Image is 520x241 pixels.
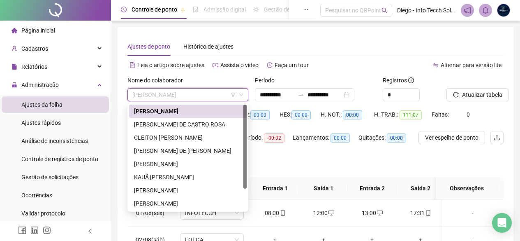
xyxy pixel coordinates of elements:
span: down [239,92,244,97]
span: Faça um tour [275,62,309,68]
span: Análise de inconsistências [21,138,88,144]
div: Open Intercom Messenger [492,213,512,233]
div: [PERSON_NAME] [134,159,242,168]
span: 00:00 [387,133,406,143]
div: MATHEUS VICENTE ANDRADE SILVA [129,197,247,210]
span: 111:07 [400,110,422,119]
div: - [448,208,497,218]
div: KAUÃ BERATO PEREIRA RIOS [129,171,247,184]
span: Ajustes da folha [21,101,62,108]
div: CLEITON [PERSON_NAME] [134,133,242,142]
span: Validar protocolo [21,210,65,217]
span: youtube [213,62,218,68]
span: Página inicial [21,27,55,34]
img: 5142 [497,4,510,16]
span: 0 [467,111,470,118]
span: user-add [12,46,17,51]
span: linkedin [30,226,39,234]
div: [PERSON_NAME] DE CASTRO ROSA [134,120,242,129]
span: 00:00 [330,133,350,143]
span: file-done [193,7,199,12]
span: 00:00 [343,110,362,119]
span: to [298,91,304,98]
div: H. NOT.: [321,110,374,119]
span: notification [464,7,471,14]
span: desktop [328,210,334,216]
span: Leia o artigo sobre ajustes [137,62,204,68]
span: Controle de registros de ponto [21,156,98,162]
span: Controle de ponto [132,6,177,13]
span: Histórico de ajustes [183,43,233,50]
span: pushpin [180,7,185,12]
button: Atualizar tabela [446,88,509,101]
span: Admissão digital [203,6,246,13]
span: home [12,28,17,33]
span: Gestão de solicitações [21,174,79,180]
span: history [267,62,273,68]
th: Saída 2 [396,177,445,200]
th: Saída 1 [299,177,348,200]
div: H. TRAB.: [374,110,432,119]
span: Ajustes rápidos [21,119,61,126]
span: instagram [43,226,51,234]
label: Nome do colaborador [127,76,188,85]
span: filter [231,92,236,97]
span: 00:00 [250,110,270,119]
div: 13:00 [354,208,390,218]
span: lock [12,82,17,88]
span: Assista o vídeo [220,62,259,68]
div: LEONILDO LEANDRO SILVA NETO [129,184,247,197]
div: [PERSON_NAME] [134,186,242,195]
span: swap [433,62,439,68]
div: 17:31 [403,208,438,218]
span: Gestão de férias [264,6,305,13]
span: Atualizar tabela [462,90,502,99]
div: [PERSON_NAME] DE [PERSON_NAME] [134,146,242,155]
div: Lançamentos: [293,133,358,143]
span: -00:02 [264,133,284,143]
span: Relatórios [21,63,47,70]
span: info-circle [408,77,414,83]
span: Ocorrências [21,192,52,199]
span: facebook [18,226,26,234]
span: left [87,228,93,234]
span: Cadastros [21,45,48,52]
span: reload [453,92,459,98]
th: Entrada 2 [348,177,396,200]
span: Registros [383,76,414,85]
span: upload [494,134,500,141]
span: mobile [425,210,431,216]
div: ERICK PORTELLA DE BIASO [129,144,247,157]
span: 00:00 [291,110,311,119]
span: Ajustes de ponto [127,43,170,50]
span: Diego - Info Tecch Soluções Corporativa em T.I [397,6,455,15]
div: 08:00 [257,208,293,218]
button: Ver espelho de ponto [418,131,485,144]
div: JOHNE SILVA DAMASCENA [129,157,247,171]
span: Faltas: [432,111,450,118]
span: Administração [21,82,59,88]
span: search [381,7,388,14]
div: [PERSON_NAME] [134,199,242,208]
div: Quitações: [358,133,416,143]
div: 12:00 [306,208,341,218]
div: HE 2: [238,110,280,119]
span: clock-circle [121,7,127,12]
span: Ver espelho de ponto [425,133,478,142]
th: Entrada 1 [251,177,299,200]
span: ANDRESA CAMPANHA DA SILVA [132,89,243,101]
div: ANDRESA CAMPANHA DA SILVA [129,105,247,118]
label: Período [255,76,280,85]
span: 01/08(sex) [136,210,164,216]
span: ellipsis [303,7,309,12]
div: CLEITON ALBERTO DOS SANTOS [129,131,247,144]
span: INFOTECCH [185,207,239,219]
span: mobile [279,210,286,216]
span: swap-right [298,91,304,98]
span: file-text [129,62,135,68]
span: Alternar para versão lite [441,62,502,68]
div: HE 3: [280,110,321,119]
span: file [12,64,17,70]
th: Observações [436,177,497,200]
div: [PERSON_NAME] [134,107,242,116]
